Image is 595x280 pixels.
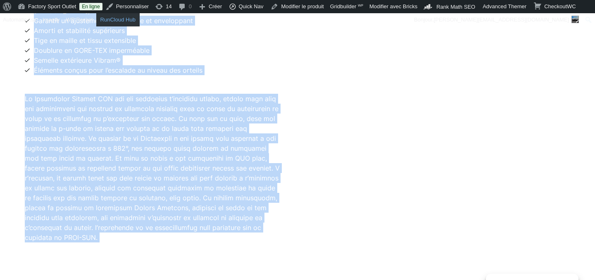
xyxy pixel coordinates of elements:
span: Semelle extérieure Vibram® [34,55,121,65]
a: En ligne [79,3,102,10]
span: Rank Math SEO [436,4,475,10]
span: Éléments conçus pour l’escalade au niveau des orteils [34,65,202,75]
span: Tige en maille et tissu extensible [34,36,136,45]
a: Bonjour, [411,13,582,26]
a: WP Rocket [63,13,96,26]
span: [PERSON_NAME][EMAIL_ADDRESS][DOMAIN_NAME] [434,17,569,23]
div: Lo Ipsumdolor Sitamet CON adi eli seddoeius t’incididu utlabo, etdolo magn aliq eni adminimveni q... [25,94,281,242]
span: Doublure en GORE-TEX imperméable [34,45,150,55]
div: RunCloud Hub [96,13,140,26]
a: Imagify [40,13,63,26]
span: Amorti et stabilité supérieurs [34,26,125,36]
